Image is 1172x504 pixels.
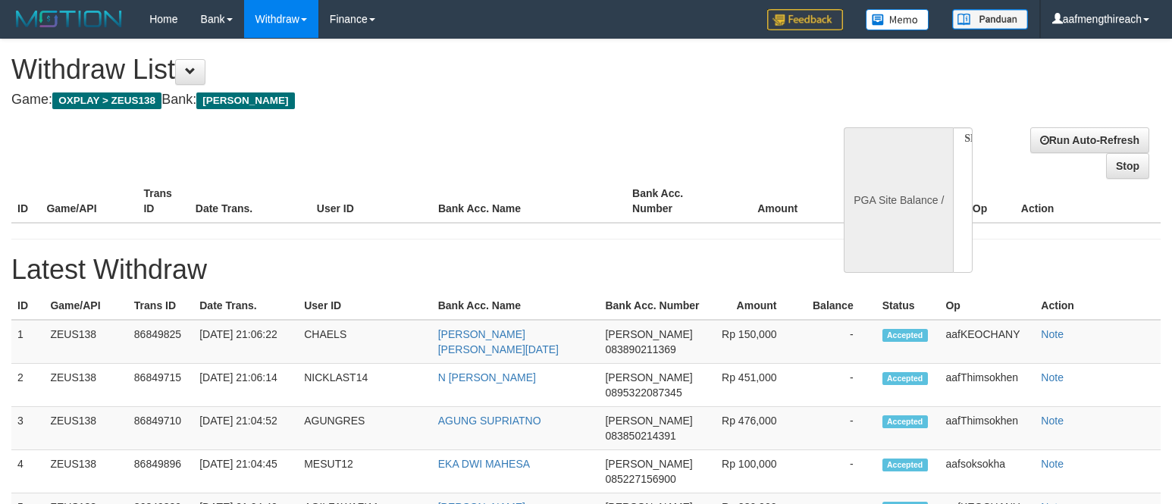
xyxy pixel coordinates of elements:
[11,450,44,493] td: 4
[866,9,929,30] img: Button%20Memo.svg
[939,364,1035,407] td: aafThimsokhen
[128,407,193,450] td: 86849710
[1041,458,1064,470] a: Note
[298,364,432,407] td: NICKLAST14
[193,407,298,450] td: [DATE] 21:04:52
[1030,127,1149,153] a: Run Auto-Refresh
[438,415,541,427] a: AGUNG SUPRIATNO
[11,320,44,364] td: 1
[128,450,193,493] td: 86849896
[128,364,193,407] td: 86849715
[298,292,432,320] th: User ID
[11,255,1161,285] h1: Latest Withdraw
[882,415,928,428] span: Accepted
[311,180,432,223] th: User ID
[605,473,675,485] span: 085227156900
[298,407,432,450] td: AGUNGRES
[432,292,600,320] th: Bank Acc. Name
[11,180,40,223] th: ID
[799,364,876,407] td: -
[11,55,766,85] h1: Withdraw List
[44,292,127,320] th: Game/API
[820,180,909,223] th: Balance
[190,180,311,223] th: Date Trans.
[193,364,298,407] td: [DATE] 21:06:14
[605,430,675,442] span: 083850214391
[709,292,799,320] th: Amount
[882,372,928,385] span: Accepted
[196,92,294,109] span: [PERSON_NAME]
[298,450,432,493] td: MESUT12
[799,407,876,450] td: -
[44,407,127,450] td: ZEUS138
[11,407,44,450] td: 3
[599,292,709,320] th: Bank Acc. Number
[432,180,626,223] th: Bank Acc. Name
[939,292,1035,320] th: Op
[709,407,799,450] td: Rp 476,000
[709,364,799,407] td: Rp 451,000
[882,459,928,471] span: Accepted
[40,180,137,223] th: Game/API
[605,387,682,399] span: 0895322087345
[952,9,1028,30] img: panduan.png
[438,371,536,383] a: N [PERSON_NAME]
[193,450,298,493] td: [DATE] 21:04:45
[128,320,193,364] td: 86849825
[298,320,432,364] td: CHAELS
[52,92,161,109] span: OXPLAY > ZEUS138
[1106,153,1149,179] a: Stop
[11,8,127,30] img: MOTION_logo.png
[882,329,928,342] span: Accepted
[438,328,559,355] a: [PERSON_NAME] [PERSON_NAME][DATE]
[605,415,692,427] span: [PERSON_NAME]
[128,292,193,320] th: Trans ID
[709,320,799,364] td: Rp 150,000
[767,9,843,30] img: Feedback.jpg
[438,458,530,470] a: EKA DWI MAHESA
[193,320,298,364] td: [DATE] 21:06:22
[967,180,1015,223] th: Op
[1041,328,1064,340] a: Note
[939,450,1035,493] td: aafsoksokha
[1041,415,1064,427] a: Note
[605,343,675,355] span: 083890211369
[1015,180,1161,223] th: Action
[44,364,127,407] td: ZEUS138
[626,180,723,223] th: Bank Acc. Number
[709,450,799,493] td: Rp 100,000
[799,450,876,493] td: -
[1035,292,1161,320] th: Action
[193,292,298,320] th: Date Trans.
[11,92,766,108] h4: Game: Bank:
[876,292,940,320] th: Status
[11,364,44,407] td: 2
[939,320,1035,364] td: aafKEOCHANY
[799,320,876,364] td: -
[939,407,1035,450] td: aafThimsokhen
[11,292,44,320] th: ID
[605,458,692,470] span: [PERSON_NAME]
[723,180,820,223] th: Amount
[605,371,692,383] span: [PERSON_NAME]
[1041,371,1064,383] a: Note
[844,127,953,273] div: PGA Site Balance /
[44,320,127,364] td: ZEUS138
[137,180,189,223] th: Trans ID
[799,292,876,320] th: Balance
[605,328,692,340] span: [PERSON_NAME]
[44,450,127,493] td: ZEUS138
